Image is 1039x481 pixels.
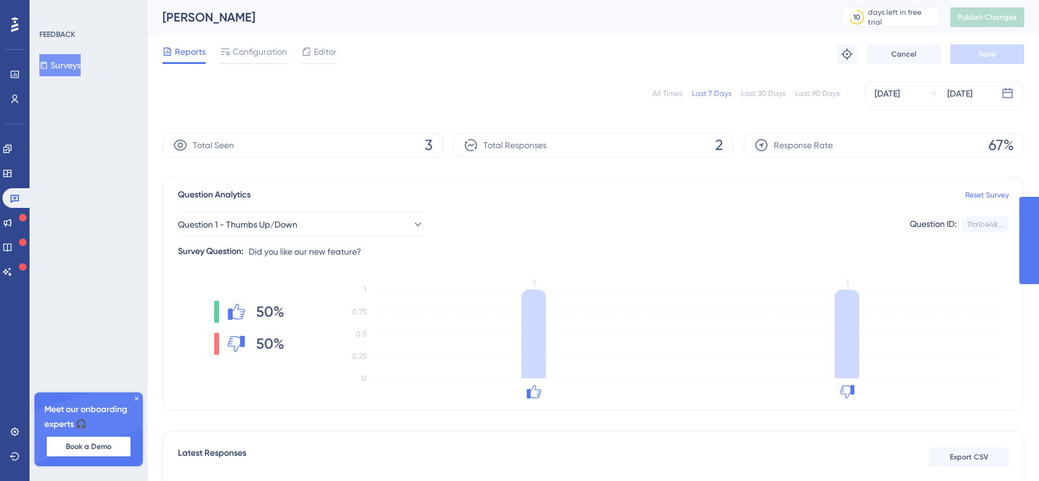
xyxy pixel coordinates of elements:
[967,220,1003,229] div: 7fa1ce48...
[66,442,111,451] span: Book a Demo
[929,447,1009,467] button: Export CSV
[233,44,287,59] span: Configuration
[175,44,206,59] span: Reports
[249,244,361,259] span: Did you like our new feature?
[910,217,957,233] div: Question ID:
[715,135,723,155] span: 2
[162,9,811,26] div: [PERSON_NAME]
[652,89,682,98] div: All Times
[875,86,900,101] div: [DATE]
[352,308,366,316] tspan: 0.75
[178,212,424,237] button: Question 1 - Thumbs Up/Down
[846,277,849,289] tspan: 1
[950,452,989,462] span: Export CSV
[774,138,833,153] span: Response Rate
[178,188,251,202] span: Question Analytics
[361,374,366,383] tspan: 0
[44,402,133,432] span: Meet our onboarding experts 🎧
[867,44,941,64] button: Cancel
[178,446,246,468] span: Latest Responses
[965,190,1009,200] a: Reset Survey
[256,334,284,354] span: 50%
[356,330,366,338] tspan: 0.5
[868,7,936,27] div: days left in free trial
[483,138,547,153] span: Total Responses
[950,7,1024,27] button: Publish Changes
[314,44,337,59] span: Editor
[532,277,536,289] tspan: 1
[947,86,973,101] div: [DATE]
[853,12,860,22] div: 10
[352,352,366,360] tspan: 0.25
[950,44,1024,64] button: Save
[987,432,1024,469] iframe: UserGuiding AI Assistant Launcher
[958,12,1017,22] span: Publish Changes
[193,138,234,153] span: Total Seen
[256,302,284,322] span: 50%
[741,89,785,98] div: Last 30 Days
[795,89,840,98] div: Last 90 Days
[47,437,130,456] button: Book a Demo
[178,217,297,232] span: Question 1 - Thumbs Up/Down
[891,49,917,59] span: Cancel
[39,30,75,39] div: FEEDBACK
[364,285,366,294] tspan: 1
[425,135,433,155] span: 3
[692,89,731,98] div: Last 7 Days
[39,54,81,76] button: Surveys
[178,244,244,259] div: Survey Question:
[979,49,996,59] span: Save
[989,135,1014,155] span: 67%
